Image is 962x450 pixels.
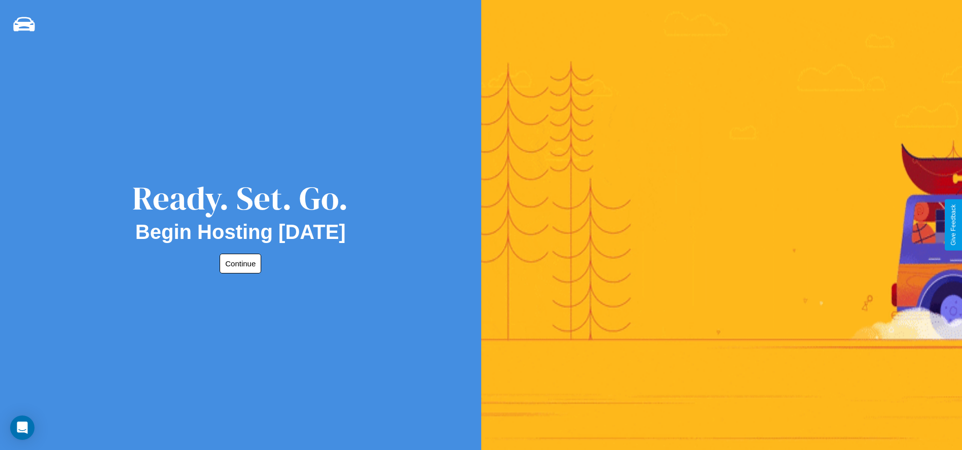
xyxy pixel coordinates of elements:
[220,254,261,273] button: Continue
[950,204,957,246] div: Give Feedback
[10,416,34,440] div: Open Intercom Messenger
[135,221,346,244] h2: Begin Hosting [DATE]
[132,176,348,221] div: Ready. Set. Go.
